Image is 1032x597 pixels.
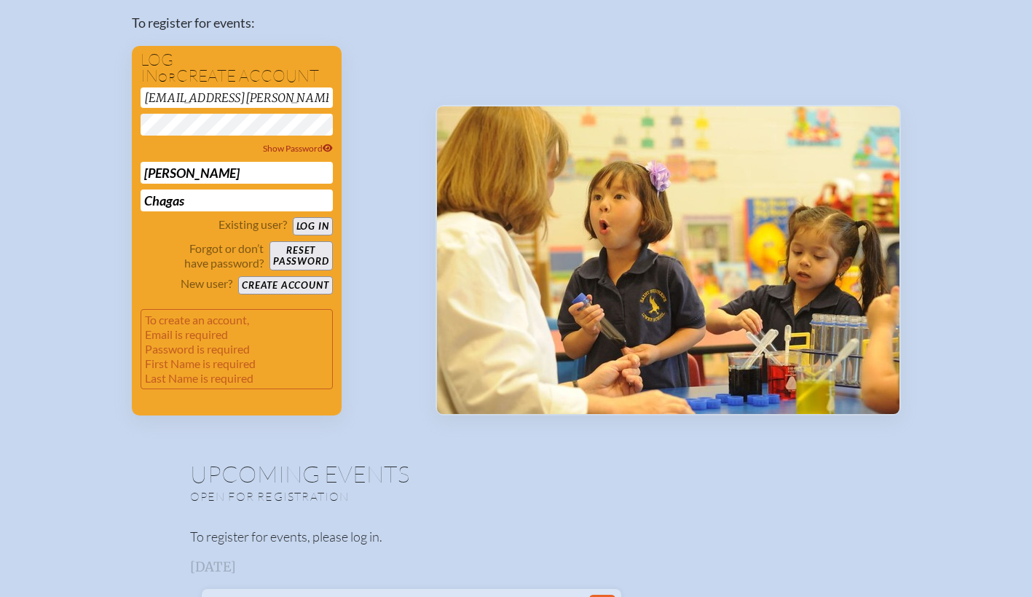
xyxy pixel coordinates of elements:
p: Forgot or don’t have password? [141,241,264,270]
button: Resetpassword [269,241,332,270]
h1: Upcoming Events [190,462,843,485]
p: To create an account, Email is required Password is required First Name is required Last Name is ... [141,309,333,389]
button: Create account [238,276,332,294]
p: Existing user? [218,217,287,232]
input: Email [141,87,333,108]
span: Show Password [263,143,333,154]
p: Open for registration [190,489,575,504]
input: Last Name [141,190,333,211]
p: New user? [181,276,232,291]
button: Log in [293,217,333,235]
input: First Name [141,162,333,184]
h1: Log in create account [141,52,333,85]
p: To register for events, please log in. [190,527,843,547]
span: or [158,70,176,85]
img: Events [437,106,899,414]
p: To register for events: [132,13,412,33]
h3: [DATE] [190,560,843,574]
